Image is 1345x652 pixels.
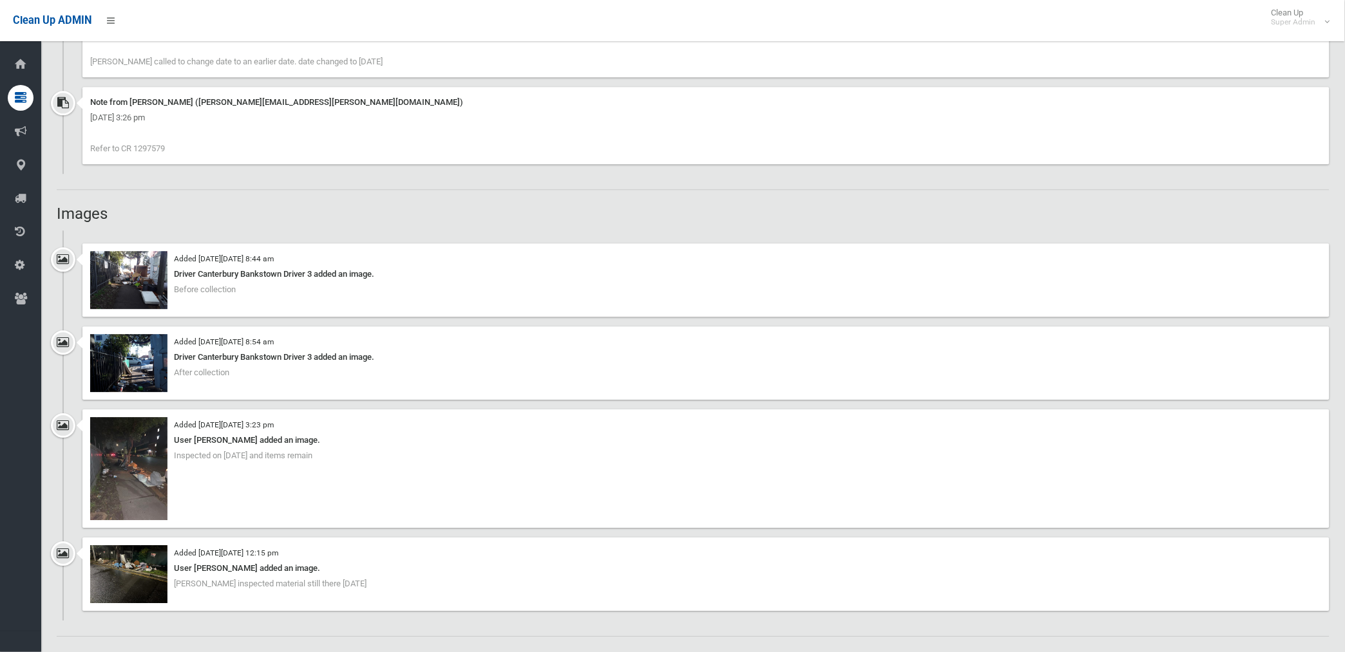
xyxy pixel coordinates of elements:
[90,417,167,520] img: f70b6349-5e26-4b43-82b7-99126568e91c.jpg
[90,266,1322,282] div: Driver Canterbury Bankstown Driver 3 added an image.
[90,251,167,309] img: 2025-07-2308.44.116594977350946229821.jpg
[90,144,165,153] span: Refer to CR 1297579
[174,579,367,588] span: [PERSON_NAME] inspected material still there [DATE]
[174,548,278,557] small: Added [DATE][DATE] 12:15 pm
[174,254,274,263] small: Added [DATE][DATE] 8:44 am
[90,95,1322,110] div: Note from [PERSON_NAME] ([PERSON_NAME][EMAIL_ADDRESS][PERSON_NAME][DOMAIN_NAME])
[90,561,1322,576] div: User [PERSON_NAME] added an image.
[90,57,383,66] span: [PERSON_NAME] called to change date to an earlier date. date changed to [DATE]
[13,14,91,26] span: Clean Up ADMIN
[1272,17,1316,27] small: Super Admin
[90,110,1322,126] div: [DATE] 3:26 pm
[90,545,167,603] img: fd2efa68-dcc5-4d52-b551-6126ad08a550.jpg
[57,205,1330,222] h2: Images
[174,284,236,294] span: Before collection
[174,451,312,460] span: Inspected on [DATE] and items remain
[90,349,1322,365] div: Driver Canterbury Bankstown Driver 3 added an image.
[90,334,167,392] img: 2025-07-2308.54.304379715007181833081.jpg
[1265,8,1329,27] span: Clean Up
[90,433,1322,448] div: User [PERSON_NAME] added an image.
[174,368,229,377] span: After collection
[174,337,274,346] small: Added [DATE][DATE] 8:54 am
[174,420,274,429] small: Added [DATE][DATE] 3:23 pm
